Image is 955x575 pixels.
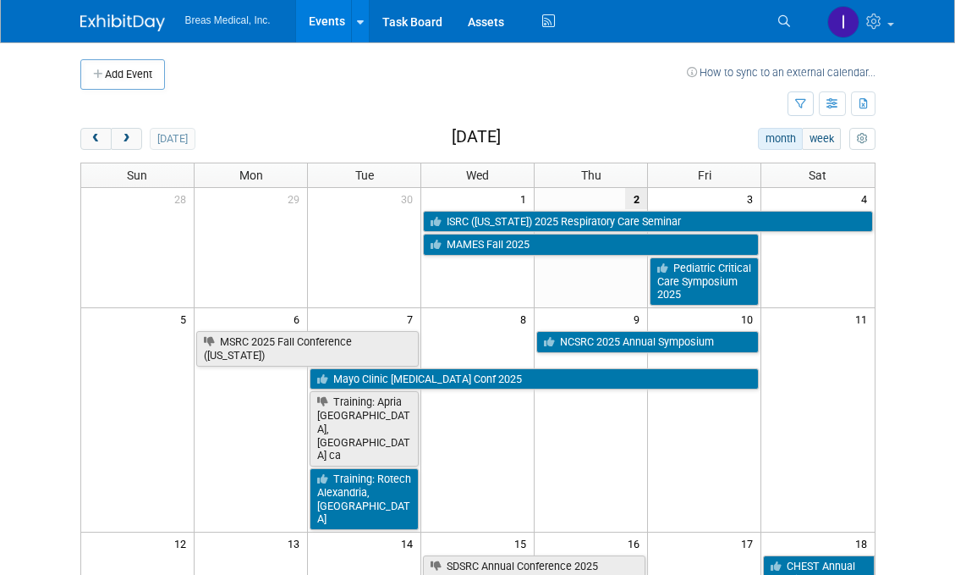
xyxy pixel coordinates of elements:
a: MAMES Fall 2025 [423,234,759,256]
span: 29 [286,188,307,209]
button: week [802,128,841,150]
span: Thu [581,169,601,182]
span: 1 [519,188,534,209]
span: 3 [745,188,760,209]
a: MSRC 2025 Fall Conference ([US_STATE]) [196,331,419,366]
a: NCSRC 2025 Annual Symposium [536,331,759,353]
a: ISRC ([US_STATE]) 2025 Respiratory Care Seminar [423,211,873,233]
a: Training: Rotech Alexandria, [GEOGRAPHIC_DATA] [310,468,419,530]
span: Wed [466,169,489,182]
i: Personalize Calendar [857,134,868,145]
a: How to sync to an external calendar... [687,66,875,79]
span: 6 [292,308,307,329]
a: Mayo Clinic [MEDICAL_DATA] Conf 2025 [310,368,759,390]
span: Fri [698,169,711,182]
span: 7 [405,308,420,329]
span: 2 [625,188,647,209]
span: 10 [739,308,760,329]
span: 11 [853,308,875,329]
span: Sun [127,169,147,182]
button: month [758,128,803,150]
span: 4 [859,188,875,209]
img: ExhibitDay [80,14,165,31]
span: 16 [626,533,647,554]
span: 18 [853,533,875,554]
span: Breas Medical, Inc. [185,14,271,26]
a: Pediatric Critical Care Symposium 2025 [650,257,759,306]
span: Tue [355,169,374,182]
button: myCustomButton [849,128,875,150]
img: Inga Dolezar [827,6,859,38]
button: next [111,128,142,150]
a: Training: Apria [GEOGRAPHIC_DATA], [GEOGRAPHIC_DATA] ca [310,391,419,467]
button: Add Event [80,59,165,90]
span: 9 [632,308,647,329]
span: 15 [513,533,534,554]
button: [DATE] [150,128,195,150]
span: 12 [173,533,194,554]
span: Sat [809,169,826,182]
span: Mon [239,169,263,182]
h2: [DATE] [452,128,501,147]
span: 28 [173,188,194,209]
button: prev [80,128,112,150]
span: 5 [178,308,194,329]
span: 14 [399,533,420,554]
span: 13 [286,533,307,554]
span: 8 [519,308,534,329]
span: 30 [399,188,420,209]
span: 17 [739,533,760,554]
